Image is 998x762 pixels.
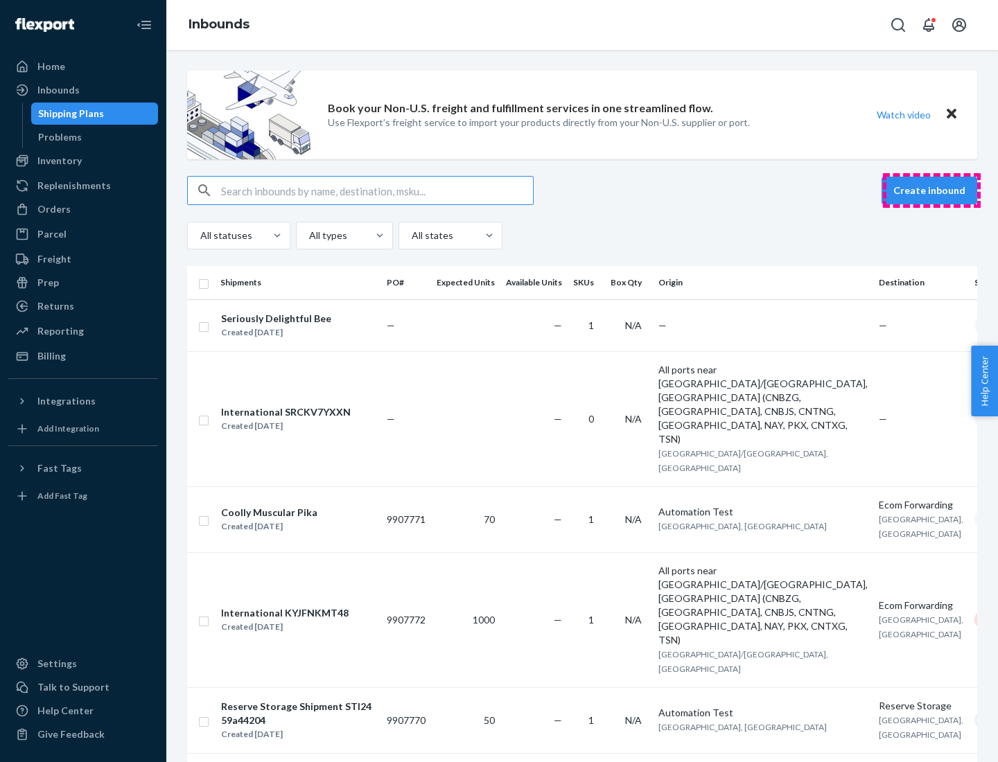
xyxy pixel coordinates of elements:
[625,319,642,331] span: N/A
[38,130,82,144] div: Problems
[879,715,963,740] span: [GEOGRAPHIC_DATA], [GEOGRAPHIC_DATA]
[658,722,827,732] span: [GEOGRAPHIC_DATA], [GEOGRAPHIC_DATA]
[568,266,605,299] th: SKUs
[8,676,158,698] a: Talk to Support
[588,614,594,626] span: 1
[387,319,395,331] span: —
[605,266,653,299] th: Box Qty
[221,727,375,741] div: Created [DATE]
[8,418,158,440] a: Add Integration
[8,150,158,172] a: Inventory
[381,486,431,552] td: 9907771
[31,126,159,148] a: Problems
[221,520,317,533] div: Created [DATE]
[221,405,351,419] div: International SRCKV7YXXN
[8,198,158,220] a: Orders
[221,312,331,326] div: Seriously Delightful Bee
[37,727,105,741] div: Give Feedback
[653,266,873,299] th: Origin
[658,649,828,674] span: [GEOGRAPHIC_DATA]/[GEOGRAPHIC_DATA], [GEOGRAPHIC_DATA]
[328,116,750,130] p: Use Flexport’s freight service to import your products directly from your Non-U.S. supplier or port.
[588,413,594,425] span: 0
[8,223,158,245] a: Parcel
[37,252,71,266] div: Freight
[943,105,961,125] button: Close
[37,680,110,694] div: Talk to Support
[879,614,963,639] span: [GEOGRAPHIC_DATA], [GEOGRAPHIC_DATA]
[884,11,912,39] button: Open Search Box
[387,413,395,425] span: —
[484,714,495,726] span: 50
[625,614,642,626] span: N/A
[879,514,963,539] span: [GEOGRAPHIC_DATA], [GEOGRAPHIC_DATA]
[37,299,74,313] div: Returns
[199,229,200,242] input: All statuses
[879,599,963,612] div: Ecom Forwarding
[554,319,562,331] span: —
[658,363,868,446] div: All ports near [GEOGRAPHIC_DATA]/[GEOGRAPHIC_DATA], [GEOGRAPHIC_DATA] (CNBZG, [GEOGRAPHIC_DATA], ...
[873,266,969,299] th: Destination
[8,248,158,270] a: Freight
[37,227,67,241] div: Parcel
[189,17,249,32] a: Inbounds
[221,700,375,727] div: Reserve Storage Shipment STI2459a44204
[37,83,80,97] div: Inbounds
[221,620,349,634] div: Created [DATE]
[625,513,642,525] span: N/A
[381,687,431,753] td: 9907770
[37,657,77,671] div: Settings
[37,202,71,216] div: Orders
[221,606,349,620] div: International KYJFNKMT48
[658,448,828,473] span: [GEOGRAPHIC_DATA]/[GEOGRAPHIC_DATA], [GEOGRAPHIC_DATA]
[8,175,158,197] a: Replenishments
[625,714,642,726] span: N/A
[308,229,309,242] input: All types
[658,706,868,720] div: Automation Test
[31,103,159,125] a: Shipping Plans
[500,266,568,299] th: Available Units
[588,319,594,331] span: 1
[37,461,82,475] div: Fast Tags
[8,653,158,675] a: Settings
[8,345,158,367] a: Billing
[37,324,84,338] div: Reporting
[221,177,533,204] input: Search inbounds by name, destination, msku...
[945,11,973,39] button: Open account menu
[554,513,562,525] span: —
[37,394,96,408] div: Integrations
[882,177,977,204] button: Create inbound
[971,346,998,416] button: Help Center
[879,498,963,512] div: Ecom Forwarding
[554,714,562,726] span: —
[879,413,887,425] span: —
[484,513,495,525] span: 70
[37,490,87,502] div: Add Fast Tag
[221,419,351,433] div: Created [DATE]
[625,413,642,425] span: N/A
[8,79,158,101] a: Inbounds
[8,55,158,78] a: Home
[658,521,827,531] span: [GEOGRAPHIC_DATA], [GEOGRAPHIC_DATA]
[879,699,963,713] div: Reserve Storage
[554,413,562,425] span: —
[37,349,66,363] div: Billing
[328,100,713,116] p: Book your Non-U.S. freight and fulfillment services in one streamlined flow.
[431,266,500,299] th: Expected Units
[8,723,158,745] button: Give Feedback
[381,266,431,299] th: PO#
[658,505,868,519] div: Automation Test
[37,179,111,193] div: Replenishments
[868,105,940,125] button: Watch video
[215,266,381,299] th: Shipments
[381,552,431,687] td: 9907772
[588,714,594,726] span: 1
[8,390,158,412] button: Integrations
[8,272,158,294] a: Prep
[915,11,943,39] button: Open notifications
[177,5,261,45] ol: breadcrumbs
[130,11,158,39] button: Close Navigation
[37,154,82,168] div: Inventory
[554,614,562,626] span: —
[15,18,74,32] img: Flexport logo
